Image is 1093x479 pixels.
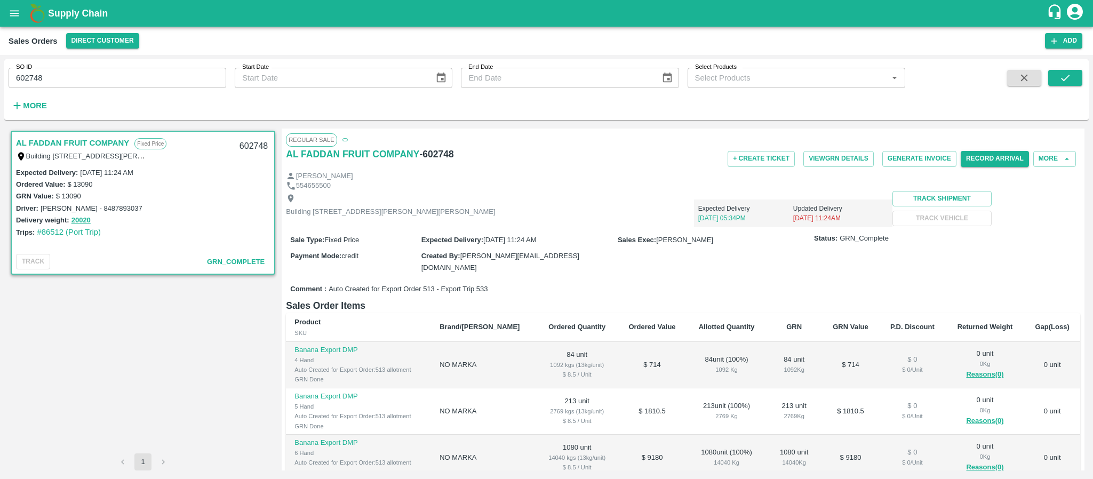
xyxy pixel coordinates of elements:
[421,252,579,272] span: [PERSON_NAME][EMAIL_ADDRESS][DOMAIN_NAME]
[954,359,1016,369] div: 0 Kg
[1045,33,1082,49] button: Add
[1035,323,1069,331] b: Gap(Loss)
[16,136,129,150] a: AL FADDAN FRUIT COMPANY
[617,388,687,435] td: $ 1810.5
[793,204,888,213] p: Updated Delivery
[954,442,1016,474] div: 0 unit
[294,355,422,365] div: 4 Hand
[41,204,142,212] label: [PERSON_NAME] - 8487893037
[890,323,935,331] b: P.D. Discount
[23,101,47,110] strong: More
[296,171,353,181] p: [PERSON_NAME]
[618,236,656,244] label: Sales Exec :
[545,453,609,462] div: 14040 kgs (13kg/unit)
[329,284,488,294] span: Auto Created for Export Order 513 - Export Trip 533
[294,421,422,431] div: GRN Done
[26,151,235,160] label: Building [STREET_ADDRESS][PERSON_NAME][PERSON_NAME]
[888,448,937,458] div: $ 0
[431,342,537,388] td: NO MARKA
[296,181,331,191] p: 554655500
[27,3,48,24] img: logo
[294,448,422,458] div: 6 Hand
[699,323,755,331] b: Allotted Quantity
[440,323,520,331] b: Brand/[PERSON_NAME]
[695,63,737,71] label: Select Products
[421,236,483,244] label: Expected Delivery :
[421,252,460,260] label: Created By :
[67,180,92,188] label: $ 13090
[958,323,1013,331] b: Returned Weight
[786,323,802,331] b: GRN
[537,388,617,435] td: 213 unit
[66,33,139,49] button: Select DC
[954,349,1016,381] div: 0 unit
[294,318,321,326] b: Product
[294,365,422,374] div: Auto Created for Export Order:513 allotment
[954,415,1016,427] button: Reasons(0)
[545,406,609,416] div: 2769 kgs (13kg/unit)
[16,192,54,200] label: GRN Value:
[888,458,937,467] div: $ 0 / Unit
[833,323,868,331] b: GRN Value
[775,411,813,421] div: 2769 Kg
[286,147,419,162] a: AL FADDAN FRUIT COMPANY
[545,370,609,379] div: $ 8.5 / Unit
[657,68,677,88] button: Choose date
[882,151,956,166] button: Generate Invoice
[294,392,422,402] p: Banana Export DMP
[294,345,422,355] p: Banana Export DMP
[80,169,133,177] label: [DATE] 11:24 AM
[888,365,937,374] div: $ 0 / Unit
[775,401,813,421] div: 213 unit
[954,461,1016,474] button: Reasons(0)
[775,448,813,467] div: 1080 unit
[2,1,27,26] button: open drawer
[545,462,609,472] div: $ 8.5 / Unit
[954,452,1016,461] div: 0 Kg
[56,192,81,200] label: $ 13090
[16,169,78,177] label: Expected Delivery :
[48,6,1047,21] a: Supply Chain
[954,405,1016,415] div: 0 Kg
[888,411,937,421] div: $ 0 / Unit
[294,438,422,448] p: Banana Export DMP
[954,395,1016,427] div: 0 unit
[696,365,758,374] div: 1092 Kg
[696,355,758,374] div: 84 unit ( 100 %)
[431,68,451,88] button: Choose date
[1047,4,1065,23] div: customer-support
[888,71,901,85] button: Open
[461,68,653,88] input: End Date
[134,138,166,149] p: Fixed Price
[431,388,537,435] td: NO MARKA
[775,355,813,374] div: 84 unit
[16,216,69,224] label: Delivery weight:
[892,191,992,206] button: Track Shipment
[545,360,609,370] div: 1092 kgs (13kg/unit)
[341,252,358,260] span: credit
[294,374,422,384] div: GRN Done
[1024,342,1080,388] td: 0 unit
[286,207,495,217] p: Building [STREET_ADDRESS][PERSON_NAME][PERSON_NAME]
[822,342,879,388] td: $ 714
[840,234,889,244] span: GRN_Complete
[617,342,687,388] td: $ 714
[548,323,605,331] b: Ordered Quantity
[71,214,91,227] button: 20020
[286,298,1080,313] h6: Sales Order Items
[803,151,874,166] button: ViewGRN Details
[286,133,337,146] span: Regular Sale
[545,416,609,426] div: $ 8.5 / Unit
[698,213,793,223] p: [DATE] 05:34PM
[16,228,35,236] label: Trips:
[656,236,713,244] span: [PERSON_NAME]
[48,8,108,19] b: Supply Chain
[954,369,1016,381] button: Reasons(0)
[9,97,50,115] button: More
[728,151,795,166] button: + Create Ticket
[290,252,341,260] label: Payment Mode :
[888,401,937,411] div: $ 0
[775,458,813,467] div: 14040 Kg
[9,68,226,88] input: Enter SO ID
